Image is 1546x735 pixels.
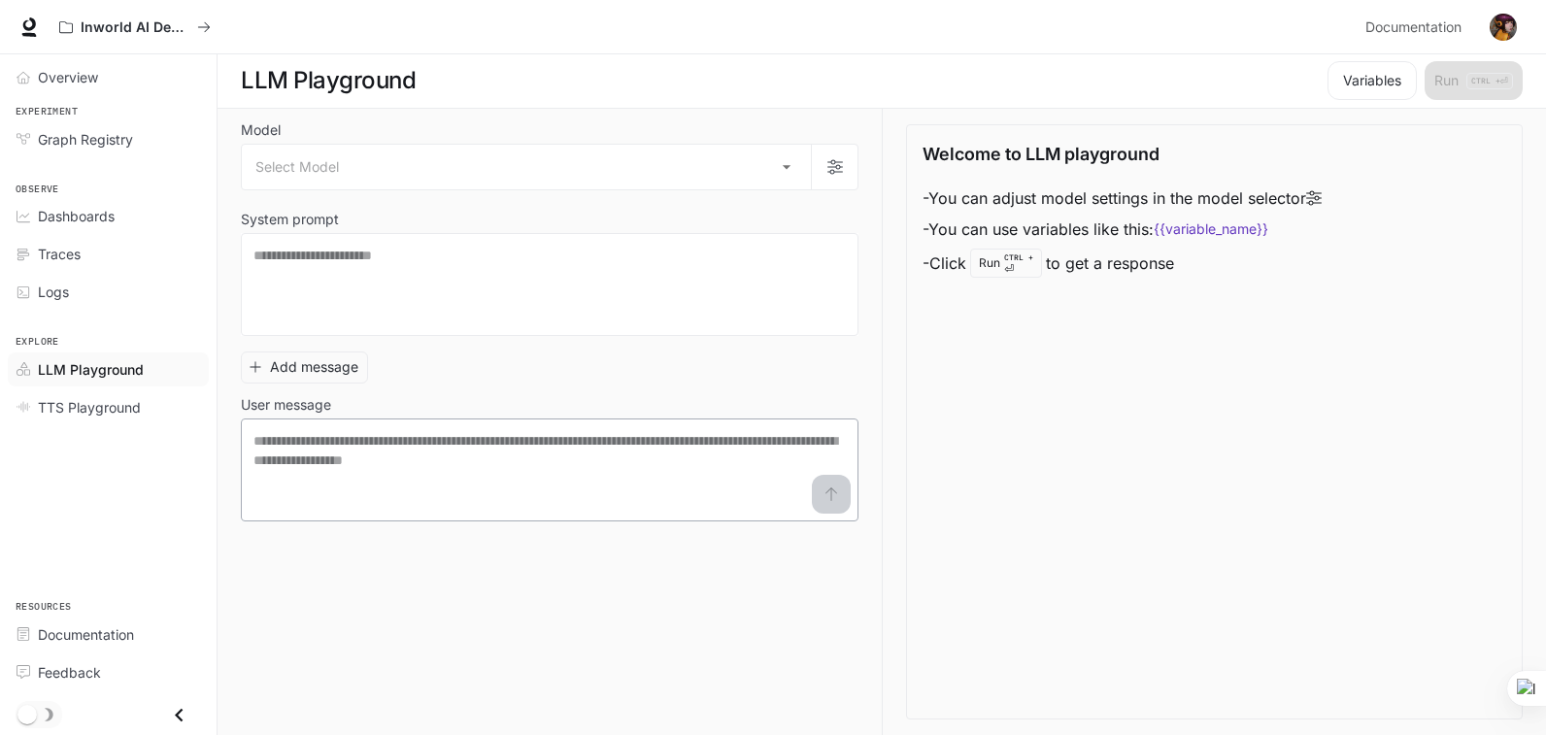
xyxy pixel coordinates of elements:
img: User avatar [1490,14,1517,41]
span: Traces [38,244,81,264]
span: Graph Registry [38,129,133,150]
p: Welcome to LLM playground [923,141,1159,167]
a: Logs [8,275,209,309]
a: Documentation [1358,8,1476,47]
span: Logs [38,282,69,302]
p: Model [241,123,281,137]
p: ⏎ [1004,251,1033,275]
p: System prompt [241,213,339,226]
h1: LLM Playground [241,61,416,100]
code: {{variable_name}} [1154,219,1268,239]
a: Traces [8,237,209,271]
a: Documentation [8,618,209,651]
a: LLM Playground [8,352,209,386]
span: Dark mode toggle [17,703,37,724]
button: All workspaces [50,8,219,47]
a: Dashboards [8,199,209,233]
button: Variables [1328,61,1417,100]
li: - Click to get a response [923,245,1322,282]
a: Overview [8,60,209,94]
p: User message [241,398,331,412]
span: Documentation [1365,16,1462,40]
a: Graph Registry [8,122,209,156]
div: Select Model [242,145,811,189]
div: Run [970,249,1042,278]
span: Documentation [38,624,134,645]
span: Dashboards [38,206,115,226]
li: - You can use variables like this: [923,214,1322,245]
a: Feedback [8,655,209,689]
button: Close drawer [157,695,201,735]
span: Overview [38,67,98,87]
button: Add message [241,351,368,384]
span: TTS Playground [38,397,141,418]
span: LLM Playground [38,359,144,380]
p: Inworld AI Demos [81,19,189,36]
p: CTRL + [1004,251,1033,263]
li: - You can adjust model settings in the model selector [923,183,1322,214]
span: Feedback [38,662,101,683]
button: User avatar [1484,8,1523,47]
a: TTS Playground [8,390,209,424]
span: Select Model [255,157,339,177]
